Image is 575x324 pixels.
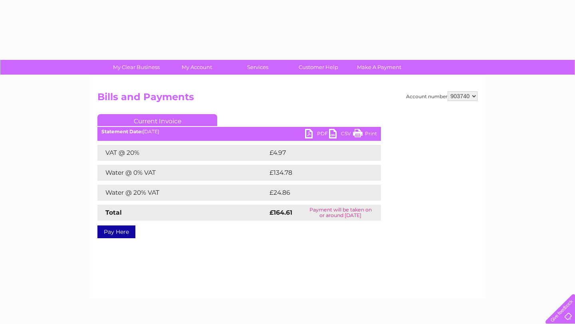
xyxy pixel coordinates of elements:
[268,145,362,161] td: £4.97
[329,129,353,140] a: CSV
[268,165,366,181] td: £134.78
[97,145,268,161] td: VAT @ 20%
[97,165,268,181] td: Water @ 0% VAT
[406,91,478,101] div: Account number
[270,209,292,216] strong: £164.61
[97,91,478,107] h2: Bills and Payments
[353,129,377,140] a: Print
[97,185,268,201] td: Water @ 20% VAT
[101,128,143,134] b: Statement Date:
[97,129,381,134] div: [DATE]
[346,60,412,75] a: Make A Payment
[286,60,351,75] a: Customer Help
[268,185,365,201] td: £24.86
[225,60,291,75] a: Services
[305,129,329,140] a: PDF
[103,60,169,75] a: My Clear Business
[105,209,122,216] strong: Total
[97,114,217,126] a: Current Invoice
[300,205,381,221] td: Payment will be taken on or around [DATE]
[97,225,135,238] a: Pay Here
[164,60,230,75] a: My Account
